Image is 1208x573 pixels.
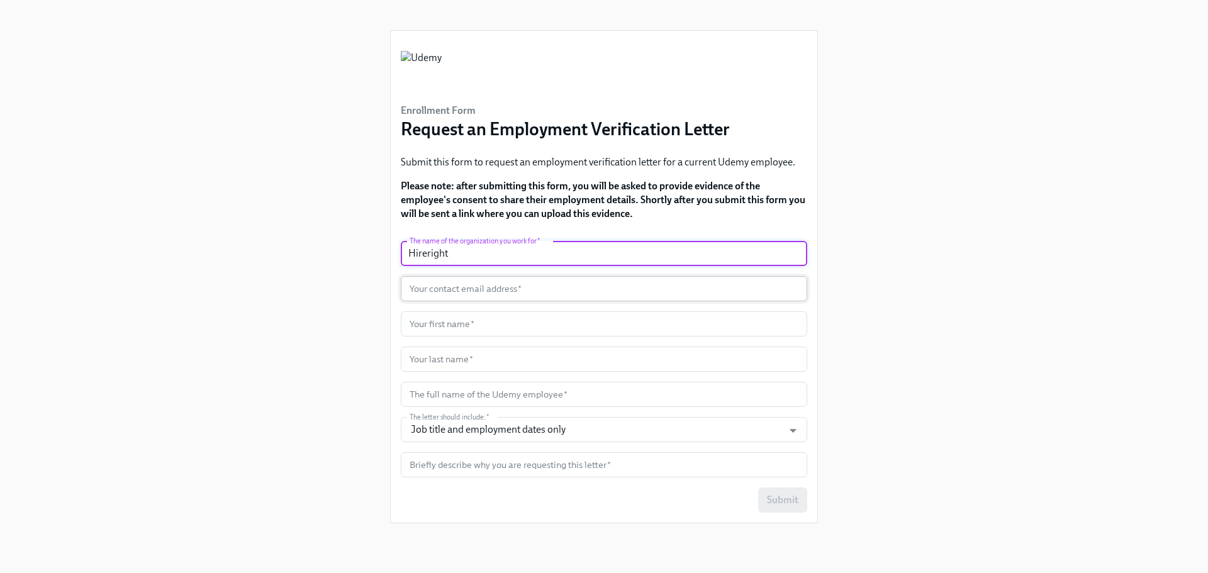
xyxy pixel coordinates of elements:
h3: Request an Employment Verification Letter [401,118,730,140]
img: Udemy [401,51,442,89]
h6: Enrollment Form [401,104,730,118]
p: Submit this form to request an employment verification letter for a current Udemy employee. [401,155,807,169]
button: Open [783,421,803,440]
strong: Please note: after submitting this form, you will be asked to provide evidence of the employee's ... [401,180,805,220]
